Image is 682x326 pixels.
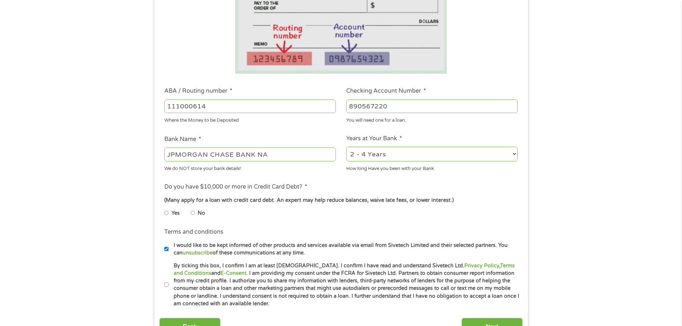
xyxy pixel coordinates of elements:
[346,162,518,172] div: How long Have you been with your Bank
[169,242,520,257] label: I would like to be kept informed of other products and services available via email from Sivetech...
[164,196,517,204] div: (Many apply for a loan with credit card debt. An expert may help reduce balances, waive late fees...
[346,115,518,124] div: You will need one for a loan.
[346,135,402,142] label: Years at Your Bank
[164,183,307,191] label: Do you have $10,000 or more in Credit Card Debt?
[171,209,180,217] label: Yes
[198,209,205,217] label: No
[164,87,232,95] label: ABA / Routing number
[164,115,336,124] div: Where the Money to be Deposited
[164,99,336,113] input: 263177916
[164,228,223,236] label: Terms and conditions
[346,87,426,95] label: Checking Account Number
[464,263,499,269] a: Privacy Policy
[169,262,520,308] label: By ticking this box, I confirm I am at least [DEMOGRAPHIC_DATA]. I confirm I have read and unders...
[164,162,336,172] div: We do NOT store your bank details!
[221,270,246,276] a: E-Consent
[346,99,518,113] input: 345634636
[174,263,515,276] a: Terms and Conditions
[183,250,213,256] a: unsubscribe
[164,136,201,143] label: Bank Name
